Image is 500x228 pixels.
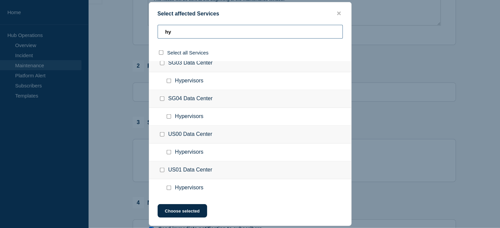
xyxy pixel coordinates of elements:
[167,114,171,119] input: Hypervisors checkbox
[158,25,343,39] input: Search
[167,186,171,190] input: Hypervisors checkbox
[175,185,203,191] span: Hypervisors
[159,50,163,55] input: select all checkbox
[160,168,164,172] input: US01 Data Center checkbox
[149,126,351,144] div: US00 Data Center
[175,113,203,120] span: Hypervisors
[149,54,351,72] div: SG03 Data Center
[167,150,171,154] input: Hypervisors checkbox
[160,61,164,65] input: SG03 Data Center checkbox
[167,79,171,83] input: Hypervisors checkbox
[149,10,351,17] div: Select affected Services
[175,78,203,84] span: Hypervisors
[149,161,351,179] div: US01 Data Center
[160,132,164,137] input: US00 Data Center checkbox
[335,10,343,17] button: close button
[158,204,207,218] button: Choose selected
[149,90,351,108] div: SG04 Data Center
[167,50,209,55] span: Select all Services
[175,149,203,156] span: Hypervisors
[160,97,164,101] input: SG04 Data Center checkbox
